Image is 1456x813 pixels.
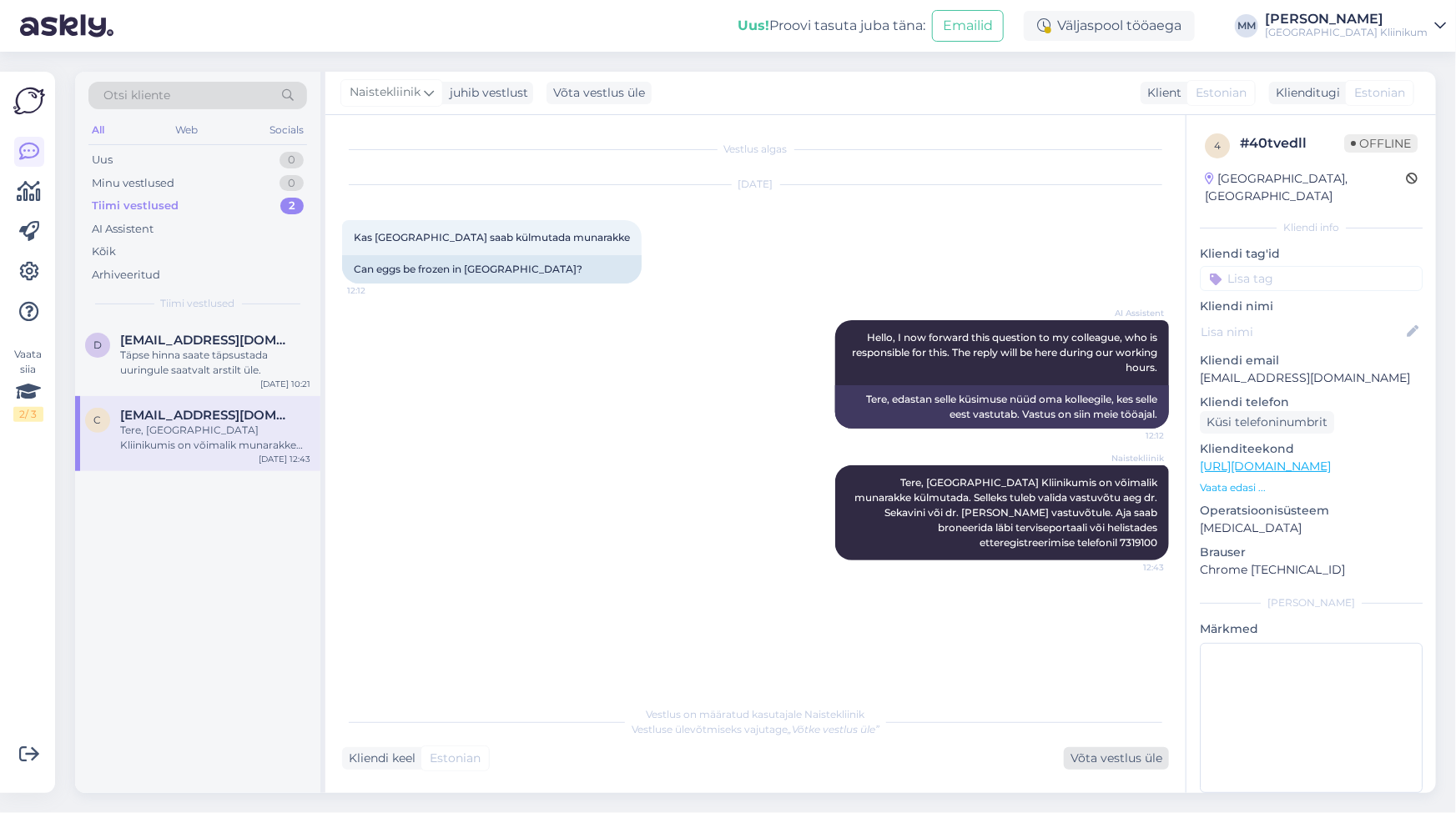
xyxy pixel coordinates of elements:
p: Kliendi nimi [1200,298,1423,315]
div: Tiimi vestlused [92,198,179,214]
div: Socials [266,119,307,141]
div: AI Assistent [92,221,154,238]
div: [PERSON_NAME] [1200,595,1423,610]
i: „Võtke vestlus üle” [788,723,879,735]
span: Estonian [1196,84,1247,102]
span: 12:12 [347,284,410,297]
div: Kliendi keel [342,750,416,767]
div: Väljaspool tööaega [1024,11,1195,41]
p: Kliendi telefon [1200,394,1423,411]
p: Klienditeekond [1200,440,1423,458]
p: Kliendi email [1200,352,1423,369]
span: Otsi kliente [103,87,170,104]
span: domenicaorquera@gmail.com [120,333,294,348]
p: [MEDICAL_DATA] [1200,519,1423,537]
div: [GEOGRAPHIC_DATA], [GEOGRAPHIC_DATA] [1205,170,1406,205]
p: Brauser [1200,544,1423,561]
div: [GEOGRAPHIC_DATA] Kliinikum [1265,26,1428,39]
p: Vaata edasi ... [1200,480,1423,495]
input: Lisa tag [1200,266,1423,291]
div: Uus [92,152,113,168]
a: [PERSON_NAME][GEOGRAPHIC_DATA] Kliinikum [1265,13,1446,39]
div: Klienditugi [1269,84,1340,102]
span: Hello, I now forward this question to my colleague, who is responsible for this. The reply will b... [852,331,1160,374]
div: [PERSON_NAME] [1265,13,1428,26]
div: # 40tvedll [1240,133,1344,153]
div: juhib vestlust [443,84,528,102]
span: 4 [1214,139,1221,152]
div: Tere, [GEOGRAPHIC_DATA] Kliinikumis on võimalik munarakke külmutada. Selleks tuleb valida vastuvõ... [120,423,310,453]
span: Naistekliinik [1101,452,1164,464]
div: 0 [280,152,304,168]
span: 12:12 [1101,429,1164,442]
span: Vestlus on määratud kasutajale Naistekliinik [647,708,865,720]
p: Operatsioonisüsteem [1200,502,1423,519]
span: Estonian [430,750,481,767]
div: Täpse hinna saate täpsustada uuringule saatvalt arstilt üle. [120,348,310,378]
button: Emailid [932,10,1004,42]
b: Uus! [738,18,769,33]
div: Tere, edastan selle küsimuse nüüd oma kolleegile, kes selle eest vastutab. Vastus on siin meie tö... [835,385,1169,429]
div: Web [173,119,202,141]
input: Lisa nimi [1201,323,1403,341]
p: Kliendi tag'id [1200,245,1423,263]
div: MM [1235,14,1258,38]
span: cathyarujoe@gmail.com [120,408,294,423]
div: 2 / 3 [13,407,43,422]
div: [DATE] 10:21 [260,378,310,390]
div: 2 [280,198,304,214]
span: AI Assistent [1101,307,1164,319]
div: Küsi telefoninumbrit [1200,411,1334,434]
div: Võta vestlus üle [1064,747,1169,770]
div: Vaata siia [13,347,43,422]
span: Estonian [1354,84,1405,102]
div: Kliendi info [1200,220,1423,235]
span: Offline [1344,134,1418,153]
div: Kõik [92,243,116,260]
p: Chrome [TECHNICAL_ID] [1200,561,1423,579]
div: [DATE] 12:43 [259,453,310,465]
img: Askly Logo [13,85,45,117]
a: [URL][DOMAIN_NAME] [1200,459,1331,474]
div: Minu vestlused [92,175,174,192]
span: Tere, [GEOGRAPHIC_DATA] Kliinikumis on võimalik munarakke külmutada. Selleks tuleb valida vastuvõ... [854,476,1160,549]
div: 0 [280,175,304,192]
p: Märkmed [1200,620,1423,638]
span: c [94,414,102,426]
div: Võta vestlus üle [547,82,652,104]
span: 12:43 [1101,561,1164,574]
span: Kas [GEOGRAPHIC_DATA] saab külmutada munarakke [354,231,630,243]
span: Naistekliinik [350,83,421,102]
div: Can eggs be frozen in [GEOGRAPHIC_DATA]? [342,255,642,284]
div: Klient [1141,84,1181,102]
div: All [88,119,108,141]
div: Vestlus algas [342,142,1169,157]
div: Proovi tasuta juba täna: [738,16,925,36]
span: Vestluse ülevõtmiseks vajutage [632,723,879,735]
span: d [93,339,102,351]
div: [DATE] [342,177,1169,192]
span: Tiimi vestlused [161,296,235,311]
p: [EMAIL_ADDRESS][DOMAIN_NAME] [1200,369,1423,387]
div: Arhiveeritud [92,267,160,284]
